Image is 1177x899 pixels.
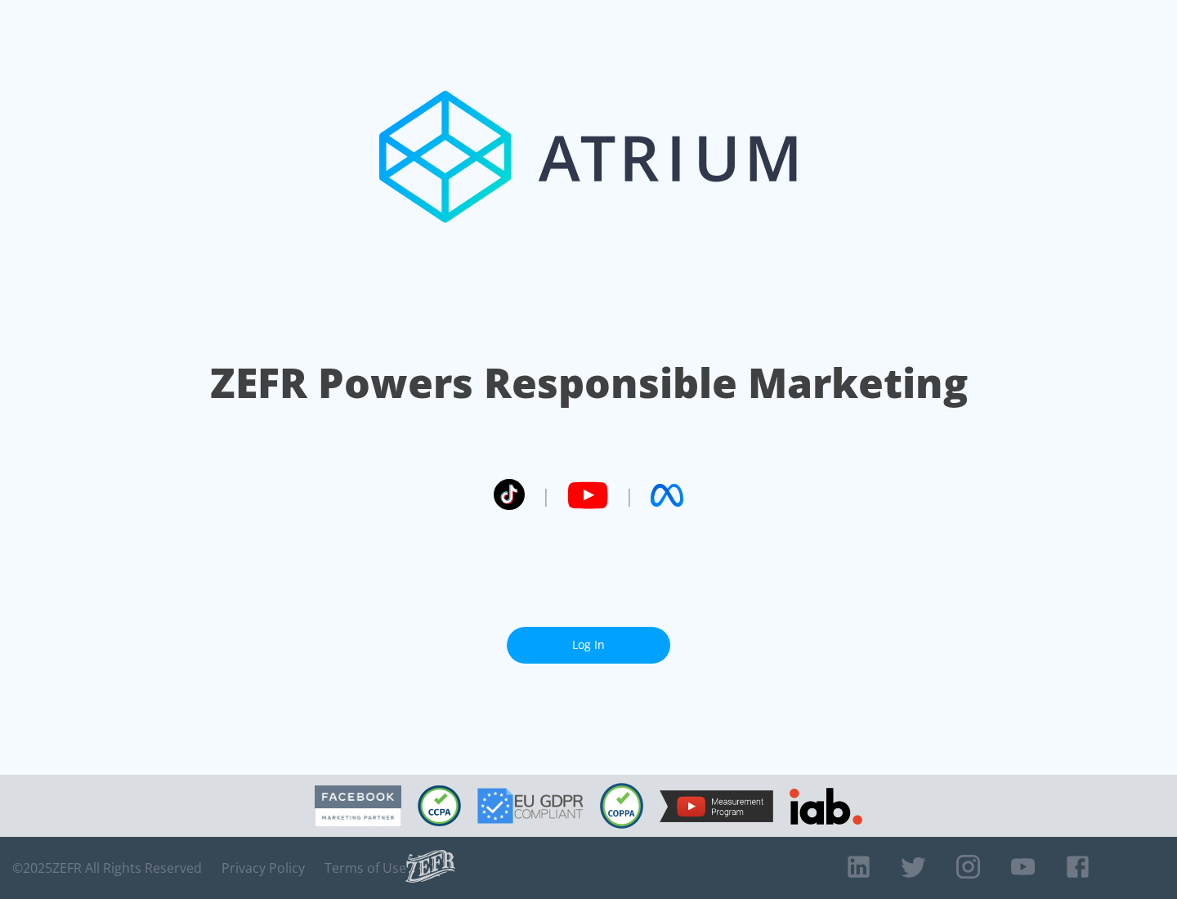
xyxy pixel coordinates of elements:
a: Privacy Policy [222,860,305,876]
img: CCPA Compliant [418,785,461,826]
span: | [624,483,634,508]
img: Facebook Marketing Partner [315,785,401,827]
a: Log In [507,627,670,664]
h1: ZEFR Powers Responsible Marketing [210,355,968,411]
span: © 2025 ZEFR All Rights Reserved [12,860,202,876]
img: YouTube Measurement Program [660,790,773,822]
img: GDPR Compliant [477,788,584,824]
a: Terms of Use [324,860,406,876]
span: | [541,483,551,508]
img: IAB [790,788,862,825]
img: COPPA Compliant [600,783,643,829]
